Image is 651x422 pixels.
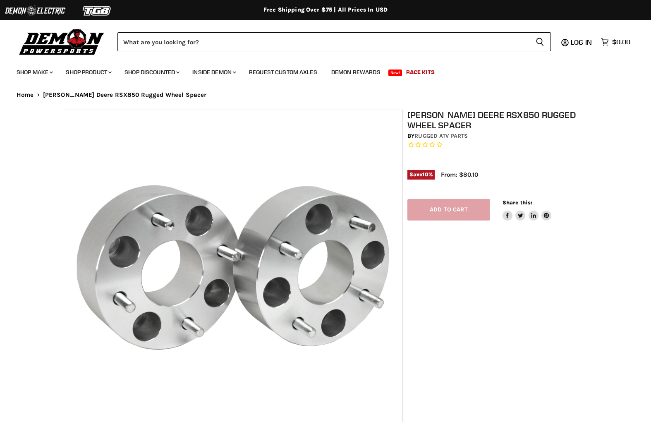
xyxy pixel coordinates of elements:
a: Shop Make [10,64,58,81]
span: Share this: [503,199,532,206]
a: Shop Product [60,64,117,81]
button: Search [529,32,551,51]
div: by [407,132,593,141]
img: Demon Electric Logo 2 [4,3,66,19]
a: Home [17,91,34,98]
a: Request Custom Axles [243,64,323,81]
span: New! [388,70,402,76]
a: Demon Rewards [325,64,387,81]
span: $0.00 [612,38,630,46]
a: Race Kits [400,64,441,81]
aside: Share this: [503,199,552,221]
h1: [PERSON_NAME] Deere RSX850 Rugged Wheel Spacer [407,110,593,130]
span: From: $80.10 [441,171,478,178]
ul: Main menu [10,60,628,81]
a: $0.00 [597,36,634,48]
span: Save % [407,170,435,179]
img: Demon Powersports [17,27,107,56]
span: Log in [571,38,592,46]
a: Log in [567,38,597,46]
span: 10 [422,171,428,177]
form: Product [117,32,551,51]
a: Rugged ATV Parts [414,132,468,139]
a: Shop Discounted [118,64,184,81]
a: Inside Demon [186,64,241,81]
input: Search [117,32,529,51]
img: TGB Logo 2 [66,3,128,19]
span: Rated 0.0 out of 5 stars 0 reviews [407,141,593,149]
span: [PERSON_NAME] Deere RSX850 Rugged Wheel Spacer [43,91,207,98]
